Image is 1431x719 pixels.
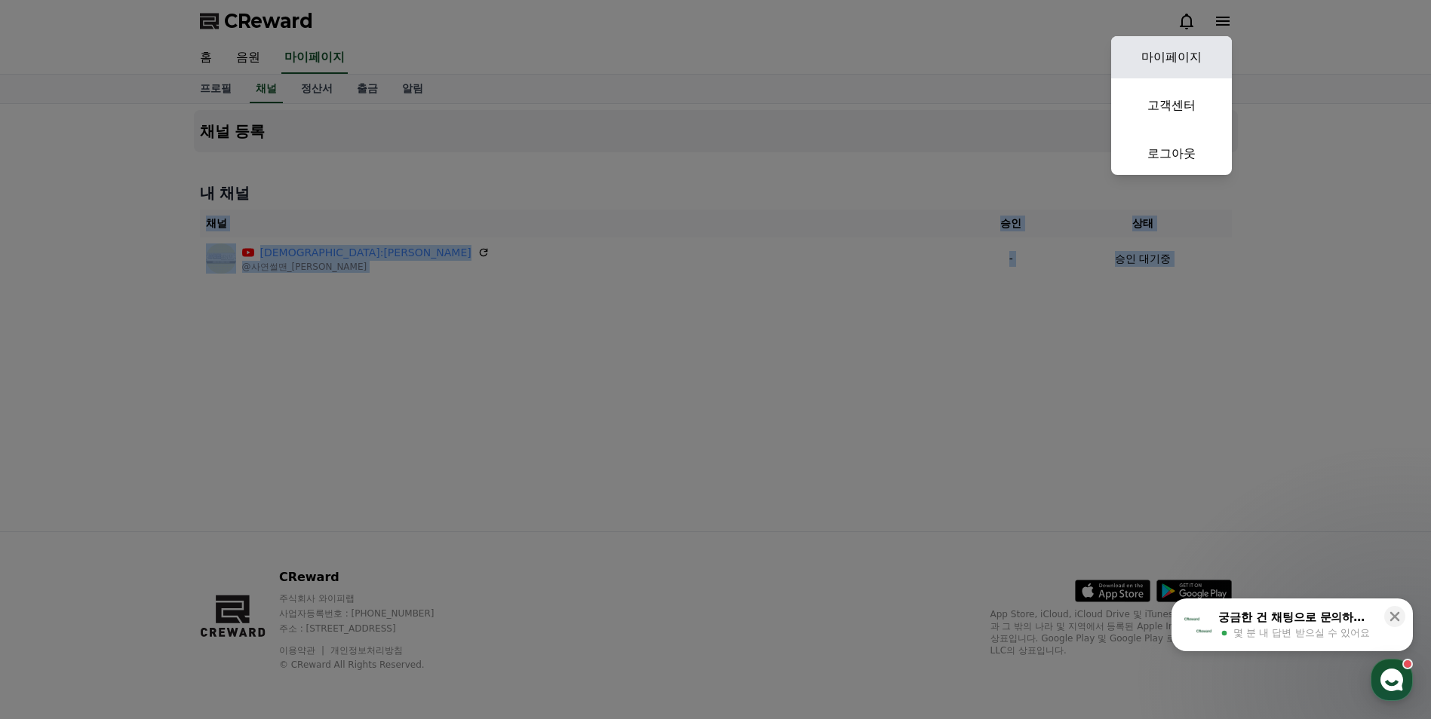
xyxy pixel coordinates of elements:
span: 설정 [233,500,251,512]
a: 고객센터 [1111,84,1232,127]
span: 대화 [138,501,156,513]
a: 로그아웃 [1111,133,1232,175]
a: 대화 [100,478,195,516]
span: 홈 [48,500,57,512]
a: 설정 [195,478,290,516]
a: 홈 [5,478,100,516]
button: 마이페이지 고객센터 로그아웃 [1111,36,1232,175]
a: 마이페이지 [1111,36,1232,78]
